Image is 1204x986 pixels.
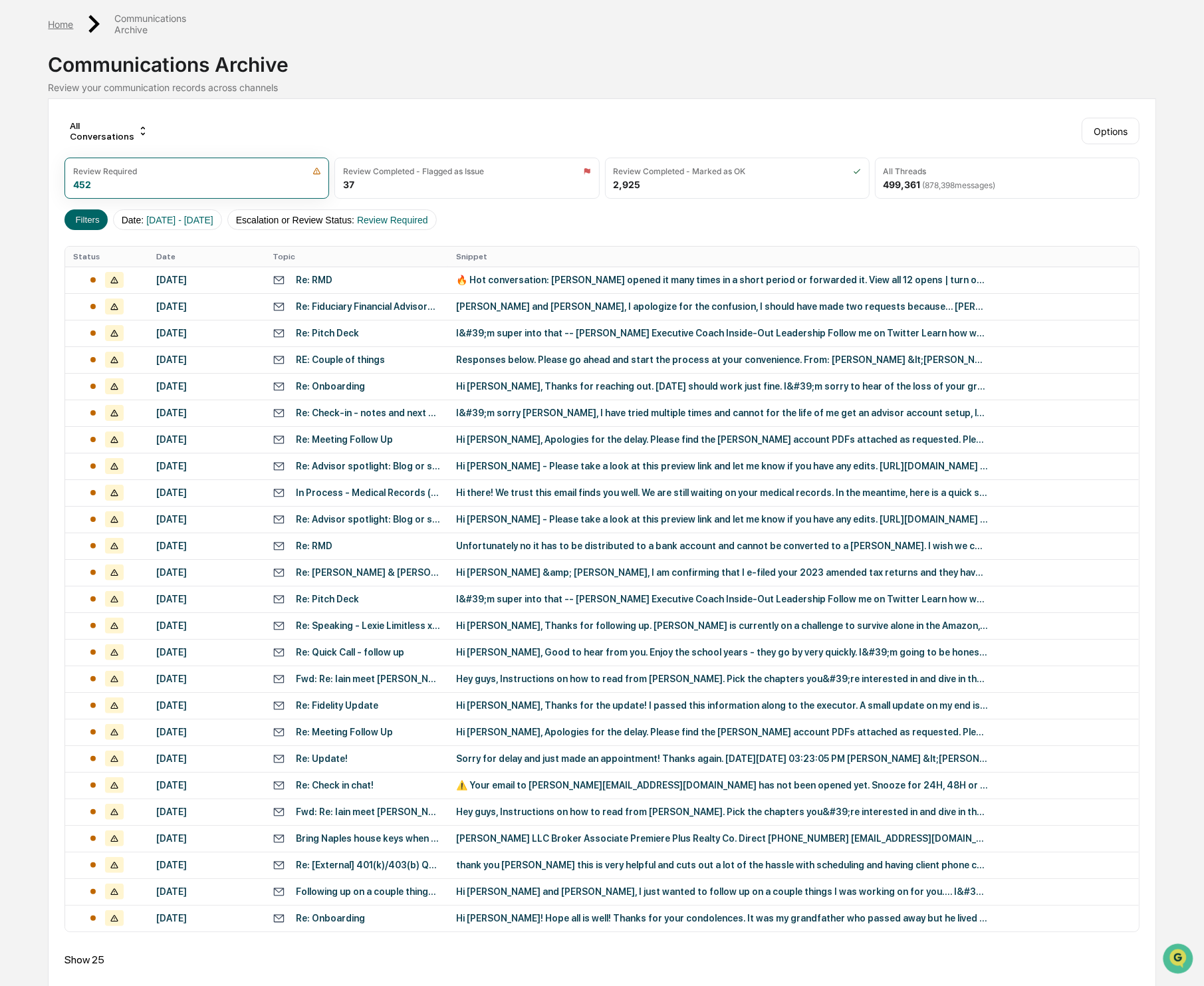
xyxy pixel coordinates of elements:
div: Re: Check-in - notes and next steps [296,408,441,418]
div: [DATE] [156,860,257,870]
span: [DATE] - [DATE] [146,215,213,225]
div: Following up on a couple things I was working on [296,886,441,897]
p: How can we help? [13,28,242,49]
button: Start new chat [226,106,242,122]
div: [DATE] [156,913,257,924]
div: [DATE] [156,727,257,737]
div: [DATE] [156,301,257,312]
th: Date [148,247,265,267]
div: Re: Pitch Deck [296,594,359,604]
img: icon [583,167,591,176]
div: Re: Fiduciary Financial Advisors | HBSA & 401k Management [296,301,441,312]
a: 🔎Data Lookup [8,187,89,211]
div: Hi [PERSON_NAME], Thanks for reaching out. [DATE] should work just fine. I&#39;m sorry to hear of... [456,381,988,392]
div: Fwd: Re: Iain meet [PERSON_NAME] [296,674,441,684]
div: Review Completed - Flagged as Issue [343,166,484,176]
div: Communications Archive [48,42,1155,76]
div: Re: Update! [296,753,348,764]
div: [DATE] [156,275,257,285]
div: [PERSON_NAME] LLC Broker Associate Premiere Plus Realty Co. Direct [PHONE_NUMBER] [EMAIL_ADDRESS]... [456,833,988,844]
div: Re: RMD [296,275,332,285]
div: 🔥 Hot conversation: [PERSON_NAME] opened it many times in a short period or forwarded it. View al... [456,275,988,285]
span: Preclearance [27,168,86,181]
div: RE: Couple of things [296,354,385,365]
div: thank you [PERSON_NAME] this is very helpful and cuts out a lot of the hassle with scheduling and... [456,860,988,870]
div: Hi [PERSON_NAME] - Please take a look at this preview link and let me know if you have any edits.... [456,461,988,471]
div: Re: Check in chat! [296,780,374,791]
div: Fwd: Re: Iain meet [PERSON_NAME] [296,806,441,817]
div: Re: RMD [296,541,332,551]
div: [DATE] [156,434,257,445]
a: 🗄️Attestations [91,162,170,186]
div: [PERSON_NAME] and [PERSON_NAME], I apologize for the confusion, I should have made two requests b... [456,301,988,312]
span: Data Lookup [27,193,84,206]
a: Powered byPylon [94,225,161,235]
span: Pylon [132,225,161,235]
div: Bring Naples house keys when I pick up [PERSON_NAME] [296,833,441,844]
div: 452 [73,179,91,190]
div: Re: Quick Call - follow up [296,647,404,658]
div: Re: Pitch Deck [296,328,359,338]
button: Filters [64,209,107,230]
div: Unfortunately no it has to be distributed to a bank account and cannot be converted to a [PERSON_... [456,541,988,551]
th: Topic [265,247,449,267]
div: Re: Advisor spotlight: Blog or short article [296,461,441,471]
div: [DATE] [156,381,257,392]
iframe: Open customer support [1161,942,1197,978]
a: 🖐️Preclearance [8,162,91,186]
div: Responses below. Please go ahead and start the process at your convenience. From: [PERSON_NAME] &... [456,354,988,365]
span: Attestations [110,168,165,181]
div: I&#39;m sorry [PERSON_NAME], I have tried multiple times and cannot for the life of me get an adv... [456,408,988,418]
div: [DATE] [156,594,257,604]
div: 🔎 [13,194,24,205]
div: [DATE] [156,461,257,471]
div: [DATE] [156,806,257,817]
div: Hi [PERSON_NAME], Apologies for the delay. Please find the [PERSON_NAME] account PDFs attached as... [456,727,988,737]
div: [DATE] [156,620,257,631]
div: Hi there! We trust this email finds you well. We are still waiting on your medical records. In th... [456,487,988,498]
div: Hi [PERSON_NAME] and [PERSON_NAME], I just wanted to follow up on a couple things I was working o... [456,886,988,897]
div: Re: Onboarding [296,381,365,392]
div: Hey guys, Instructions on how to read from [PERSON_NAME]. Pick the chapters you&#39;re interested... [456,674,988,684]
div: Hey guys, Instructions on how to read from [PERSON_NAME]. Pick the chapters you&#39;re interested... [456,806,988,817]
div: Hi [PERSON_NAME], Thanks for following up. [PERSON_NAME] is currently on a challenge to survive a... [456,620,988,631]
img: 1746055101610-c473b297-6a78-478c-a979-82029cc54cd1 [13,102,37,126]
div: [DATE] [156,354,257,365]
div: 🖐️ [13,169,24,180]
div: Re: Onboarding [296,913,365,924]
button: Options [1082,118,1140,144]
img: icon [853,167,861,176]
div: Re: Fidelity Update [296,700,378,711]
img: icon [312,167,321,176]
div: 499,361 [884,179,996,190]
div: Re: Advisor spotlight: Blog or short article [296,514,441,525]
div: Hi [PERSON_NAME] - Please take a look at this preview link and let me know if you have any edits.... [456,514,988,525]
div: Re: [PERSON_NAME] & [PERSON_NAME] - 2023 amended tax return [296,567,441,578]
div: 🗄️ [96,169,107,180]
div: Show 25 [64,953,144,966]
div: Hi [PERSON_NAME]! Hope all is well! Thanks for your condolences. It was my grandfather who passed... [456,913,988,924]
div: 37 [343,179,354,190]
div: [DATE] [156,647,257,658]
div: [DATE] [156,753,257,764]
div: Hi [PERSON_NAME], Good to hear from you. Enjoy the school years - they go by very quickly. I&#39;... [456,647,988,658]
div: [DATE] [156,487,257,498]
div: ⚠️ Your email to [PERSON_NAME][EMAIL_ADDRESS][DOMAIN_NAME] has not been opened yet. Snooze for 24... [456,780,988,791]
div: [DATE] [156,328,257,338]
div: Home [48,19,73,30]
div: I&#39;m super into that -- [PERSON_NAME] Executive Coach Inside-Out Leadership Follow me on Twitt... [456,594,988,604]
div: Hi [PERSON_NAME], Thanks for the update! I passed this information along to the executor. A small... [456,700,988,711]
div: [DATE] [156,514,257,525]
div: [DATE] [156,567,257,578]
div: Review Completed - Marked as OK [614,166,746,176]
div: Re: [External] 401(k)/403(b) Question [296,860,441,870]
div: [DATE] [156,541,257,551]
div: Re: Meeting Follow Up [296,727,393,737]
div: Review Required [73,166,137,176]
div: [DATE] [156,674,257,684]
th: Status [65,247,148,267]
div: All Threads [884,166,927,176]
div: Hi [PERSON_NAME], Apologies for the delay. Please find the [PERSON_NAME] account PDFs attached as... [456,434,988,445]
